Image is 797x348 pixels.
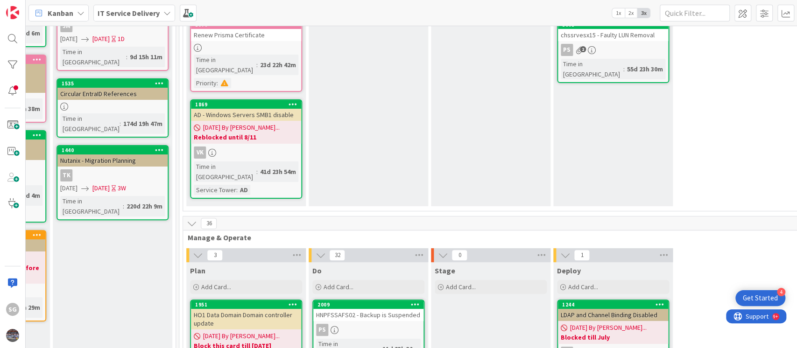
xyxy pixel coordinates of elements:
[47,4,52,11] div: 9+
[207,250,223,261] span: 3
[625,8,637,18] span: 2x
[60,47,126,67] div: Time in [GEOGRAPHIC_DATA]
[123,201,124,211] span: :
[98,8,160,18] b: IT Service Delivery
[57,79,168,100] div: 1535Circular EntraID References
[256,60,258,70] span: :
[203,331,280,341] span: [DATE] By [PERSON_NAME]...
[435,266,455,275] span: Stage
[194,55,256,75] div: Time in [GEOGRAPHIC_DATA]
[92,183,110,193] span: [DATE]
[194,132,298,142] b: Reblocked until 8/11
[324,283,353,291] span: Add Card...
[57,146,168,167] div: 1440Nutanix - Migration Planning
[217,78,218,88] span: :
[62,147,168,153] div: 1440
[190,266,205,275] span: Plan
[17,28,42,38] div: 41d 6m
[191,309,301,329] div: HO1 Data Domain Domain controller update
[558,29,668,41] div: chssrvesx15 - Faulty LUN Removal
[194,78,217,88] div: Priority
[558,21,668,41] div: 1861chssrvesx15 - Faulty LUN Removal
[195,101,301,108] div: 1869
[92,34,110,44] span: [DATE]
[60,34,78,44] span: [DATE]
[195,301,301,308] div: 1951
[451,250,467,261] span: 0
[126,52,127,62] span: :
[561,333,665,342] b: Blocked till July
[446,283,476,291] span: Add Card...
[191,300,301,309] div: 1951
[56,78,169,138] a: 1535Circular EntraID ReferencesTime in [GEOGRAPHIC_DATA]:174d 19h 47m
[118,34,125,44] div: 1D
[574,250,590,261] span: 1
[57,169,168,181] div: TK
[191,146,301,159] div: VK
[329,250,345,261] span: 32
[191,300,301,329] div: 1951HO1 Data Domain Domain controller update
[60,20,72,32] div: JM
[57,79,168,88] div: 1535
[735,290,785,306] div: Open Get Started checklist, remaining modules: 4
[313,309,423,321] div: HNPFSSAFS02 - Backup is Suspended
[637,8,650,18] span: 3x
[191,100,301,109] div: 1869
[312,266,322,275] span: Do
[561,44,573,56] div: PS
[124,201,165,211] div: 220d 22h 9m
[623,64,625,74] span: :
[121,118,165,129] div: 174d 19h 47m
[558,44,668,56] div: PS
[194,146,206,159] div: VK
[558,300,668,309] div: 1244
[57,20,168,32] div: JM
[203,123,280,132] span: [DATE] By [PERSON_NAME]...
[316,324,328,336] div: PS
[660,5,730,21] input: Quick Filter...
[60,113,120,134] div: Time in [GEOGRAPHIC_DATA]
[60,196,123,216] div: Time in [GEOGRAPHIC_DATA]
[580,46,586,52] span: 2
[612,8,625,18] span: 1x
[6,329,19,342] img: avatar
[625,64,665,74] div: 55d 23h 30m
[777,288,785,296] div: 4
[20,1,42,13] span: Support
[558,309,668,321] div: LDAP and Channel Binding Disabled
[6,6,19,19] img: Visit kanbanzone.com
[238,185,250,195] div: AD
[562,301,668,308] div: 1244
[57,146,168,154] div: 1440
[313,300,423,321] div: 2009HNPFSSAFS02 - Backup is Suspended
[201,283,231,291] span: Add Card...
[56,145,169,220] a: 1440Nutanix - Migration PlanningTK[DATE][DATE]3WTime in [GEOGRAPHIC_DATA]:220d 22h 9m
[256,167,258,177] span: :
[62,80,168,87] div: 1535
[561,59,623,79] div: Time in [GEOGRAPHIC_DATA]
[191,109,301,121] div: AD - Windows Servers SMB1 disable
[190,99,302,199] a: 1869AD - Windows Servers SMB1 disable[DATE] By [PERSON_NAME]...Reblocked until 8/11VKTime in [GEO...
[258,167,298,177] div: 41d 23h 54m
[48,7,73,19] span: Kanban
[60,183,78,193] span: [DATE]
[191,100,301,121] div: 1869AD - Windows Servers SMB1 disable
[258,60,298,70] div: 23d 22h 42m
[743,293,778,303] div: Get Started
[14,190,42,201] div: 490d 4m
[313,324,423,336] div: PS
[313,300,423,309] div: 2009
[190,20,302,92] a: 1970Renew Prisma CertificateTime in [GEOGRAPHIC_DATA]:23d 22h 42mPriority:
[118,183,126,193] div: 3W
[6,303,19,316] div: sg
[558,300,668,321] div: 1244LDAP and Channel Binding Disabled
[194,185,236,195] div: Service Tower
[120,118,121,129] span: :
[557,266,581,275] span: Deploy
[557,20,669,83] a: 1861chssrvesx15 - Faulty LUN RemovalPSTime in [GEOGRAPHIC_DATA]:55d 23h 30m
[57,88,168,100] div: Circular EntraID References
[57,154,168,167] div: Nutanix - Migration Planning
[570,323,647,333] span: [DATE] By [PERSON_NAME]...
[236,185,238,195] span: :
[194,161,256,182] div: Time in [GEOGRAPHIC_DATA]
